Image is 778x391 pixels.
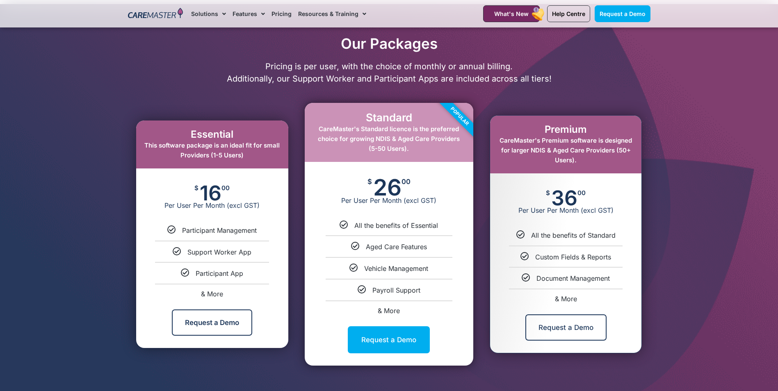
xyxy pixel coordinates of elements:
[552,10,585,17] span: Help Centre
[413,70,506,163] div: Popular
[221,185,230,191] span: 00
[402,178,411,185] span: 00
[498,124,633,136] h2: Premium
[494,10,529,17] span: What's New
[547,5,590,22] a: Help Centre
[531,231,616,239] span: All the benefits of Standard
[172,309,252,336] a: Request a Demo
[124,35,655,52] h2: Our Packages
[366,243,427,251] span: Aged Care Features
[201,290,223,298] span: & More
[378,307,400,315] span: & More
[318,125,460,152] span: CareMaster's Standard licence is the preferred choice for growing NDIS & Aged Care Providers (5-5...
[136,201,288,209] span: Per User Per Month (excl GST)
[536,274,610,282] span: Document Management
[546,190,550,196] span: $
[367,178,372,185] span: $
[595,5,650,22] a: Request a Demo
[196,269,243,277] span: Participant App
[144,129,280,141] h2: Essential
[194,185,198,191] span: $
[305,196,473,205] span: Per User Per Month (excl GST)
[128,8,183,20] img: CareMaster Logo
[500,136,632,164] span: CareMaster's Premium software is designed for larger NDIS & Aged Care Providers (50+ Users).
[555,295,577,303] span: & More
[577,190,586,196] span: 00
[124,60,655,85] p: Pricing is per user, with the choice of monthly or annual billing. Additionally, our Support Work...
[373,178,402,196] span: 26
[525,314,607,341] a: Request a Demo
[551,190,577,206] span: 36
[490,206,641,214] span: Per User Per Month (excl GST)
[372,286,420,294] span: Payroll Support
[200,185,221,201] span: 16
[348,326,430,353] a: Request a Demo
[187,248,251,256] span: Support Worker App
[535,253,611,261] span: Custom Fields & Reports
[483,5,540,22] a: What's New
[144,141,280,159] span: This software package is an ideal fit for small Providers (1-5 Users)
[313,111,465,124] h2: Standard
[182,226,257,234] span: Participant Management
[600,10,646,17] span: Request a Demo
[354,221,438,230] span: All the benefits of Essential
[364,264,428,273] span: Vehicle Management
